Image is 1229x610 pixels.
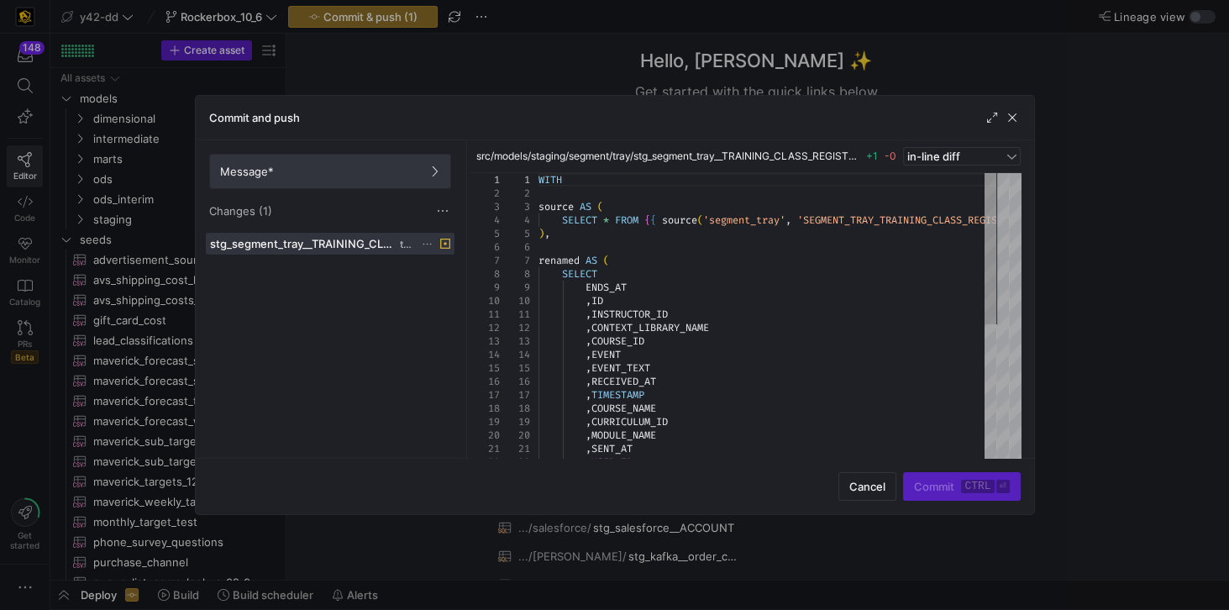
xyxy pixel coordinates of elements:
[838,472,896,501] button: Cancel
[615,213,638,227] span: FROM
[586,442,591,455] span: ,
[591,442,633,455] span: SENT_AT
[500,200,530,213] div: 3
[470,254,500,267] div: 7
[697,213,703,227] span: (
[500,334,530,348] div: 13
[500,187,530,200] div: 2
[591,402,656,415] span: COURSE_NAME
[500,415,530,429] div: 19
[586,455,591,469] span: ,
[470,267,500,281] div: 8
[470,455,500,469] div: 22
[797,213,1032,227] span: 'SEGMENT_TRAY_TRAINING_CLASS_REGISTRANT'
[703,213,785,227] span: 'segment_tray'
[500,402,530,415] div: 18
[907,150,960,163] span: in-line diff
[470,294,500,308] div: 10
[586,321,591,334] span: ,
[206,233,454,255] button: stg_segment_tray__TRAINING_CLASS_REGISTRANT.sqltray
[849,480,885,493] span: Cancel
[586,308,591,321] span: ,
[586,388,591,402] span: ,
[500,455,530,469] div: 22
[500,388,530,402] div: 17
[538,227,544,240] span: )
[500,442,530,455] div: 21
[500,240,530,254] div: 6
[470,429,500,442] div: 20
[538,173,562,187] span: WITH
[470,348,500,361] div: 14
[591,429,656,442] span: MODULE_NAME
[470,227,500,240] div: 5
[400,239,412,250] span: tray
[500,267,530,281] div: 8
[476,150,859,162] span: src/models/staging/segment/tray/stg_segment_tray__TRAINING_CLASS_REGISTRANT.sql
[470,415,500,429] div: 19
[470,388,500,402] div: 17
[500,294,530,308] div: 10
[586,402,591,415] span: ,
[603,254,609,267] span: (
[597,200,603,213] span: (
[644,213,650,227] span: {
[500,173,530,187] div: 1
[500,361,530,375] div: 15
[470,361,500,375] div: 15
[662,213,697,227] span: source
[885,150,896,162] span: -0
[470,402,500,415] div: 18
[586,254,597,267] span: AS
[586,294,591,308] span: ,
[500,321,530,334] div: 12
[562,213,597,227] span: SELECT
[500,227,530,240] div: 5
[591,375,656,388] span: RECEIVED_AT
[470,442,500,455] div: 21
[500,281,530,294] div: 9
[500,429,530,442] div: 20
[470,187,500,200] div: 2
[210,237,397,250] span: stg_segment_tray__TRAINING_CLASS_REGISTRANT.sql
[470,308,500,321] div: 11
[586,375,591,388] span: ,
[591,361,650,375] span: EVENT_TEXT
[209,111,300,124] h3: Commit and push
[470,200,500,213] div: 3
[586,429,591,442] span: ,
[591,348,621,361] span: EVENT
[470,334,500,348] div: 13
[500,213,530,227] div: 4
[586,415,591,429] span: ,
[562,267,597,281] span: SELECT
[586,348,591,361] span: ,
[470,240,500,254] div: 6
[580,200,591,213] span: AS
[544,227,550,240] span: ,
[470,375,500,388] div: 16
[591,294,603,308] span: ID
[500,348,530,361] div: 14
[500,254,530,267] div: 7
[586,334,591,348] span: ,
[209,154,451,189] button: Message*
[500,308,530,321] div: 11
[591,334,644,348] span: COURSE_ID
[500,375,530,388] div: 16
[209,204,272,218] span: Changes (1)
[220,165,274,178] span: Message*
[470,173,500,187] div: 1
[470,321,500,334] div: 12
[586,281,627,294] span: ENDS_AT
[591,321,709,334] span: CONTEXT_LIBRARY_NAME
[650,213,656,227] span: {
[866,150,878,162] span: +1
[785,213,791,227] span: ,
[591,415,668,429] span: CURRICULUM_ID
[586,361,591,375] span: ,
[591,455,633,469] span: USER_ID
[591,308,668,321] span: INSTRUCTOR_ID
[538,254,580,267] span: renamed
[591,388,644,402] span: TIMESTAMP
